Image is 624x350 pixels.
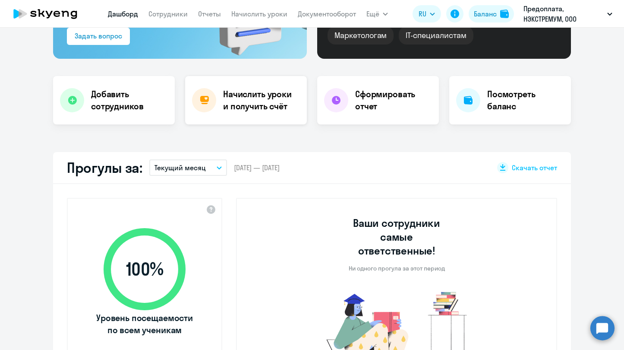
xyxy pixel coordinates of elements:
[366,5,388,22] button: Ещё
[298,10,356,18] a: Документооборот
[95,312,194,336] span: Уровень посещаемости по всем ученикам
[523,3,604,24] p: Предоплата, НЭКСТРЕМУМ, ООО
[341,216,452,258] h3: Ваши сотрудники самые ответственные!
[67,28,130,45] button: Задать вопрос
[519,3,617,24] button: Предоплата, НЭКСТРЕМУМ, ООО
[512,163,557,172] span: Скачать отчет
[469,5,514,22] button: Балансbalance
[108,10,138,18] a: Дашборд
[149,159,227,176] button: Текущий месяц
[75,31,122,41] div: Задать вопрос
[349,264,445,272] p: Ни одного прогула за этот период
[154,162,206,173] p: Текущий месяц
[231,10,287,18] a: Начислить уроки
[234,163,280,172] span: [DATE] — [DATE]
[413,5,441,22] button: RU
[223,88,298,112] h4: Начислить уроки и получить счёт
[500,10,509,18] img: balance
[91,88,168,112] h4: Добавить сотрудников
[355,88,432,112] h4: Сформировать отчет
[95,259,194,280] span: 100 %
[328,26,394,45] div: Маркетологам
[399,26,473,45] div: IT-специалистам
[419,9,426,19] span: RU
[148,10,188,18] a: Сотрудники
[67,159,142,176] h2: Прогулы за:
[366,9,379,19] span: Ещё
[487,88,564,112] h4: Посмотреть баланс
[474,9,497,19] div: Баланс
[198,10,221,18] a: Отчеты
